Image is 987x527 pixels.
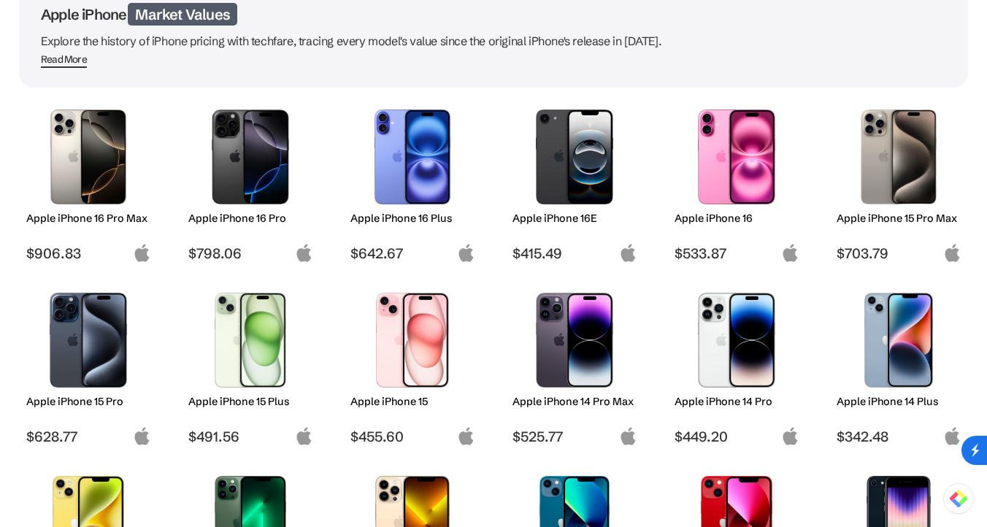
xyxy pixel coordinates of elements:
[837,245,961,262] span: $703.79
[675,212,799,225] h2: Apple iPhone 16
[188,428,313,445] span: $491.56
[26,212,151,225] h2: Apple iPhone 16 Pro Max
[26,428,151,445] span: $628.77
[619,427,637,445] img: apple-logo
[133,427,151,445] img: apple-logo
[41,53,87,66] div: Read More
[523,109,626,204] img: iPhone 16E
[295,427,313,445] img: apple-logo
[943,244,961,262] img: apple-logo
[619,244,637,262] img: apple-logo
[685,293,788,388] img: iPhone 14 Pro
[675,395,799,408] h2: Apple iPhone 14 Pro
[199,109,302,204] img: iPhone 16 Pro
[188,245,313,262] span: $798.06
[188,212,313,225] h2: Apple iPhone 16 Pro
[295,244,313,262] img: apple-logo
[361,109,464,204] img: iPhone 16 Plus
[26,395,151,408] h2: Apple iPhone 15 Pro
[128,3,237,26] span: Market Values
[675,428,799,445] span: $449.20
[505,102,644,262] a: iPhone 16E Apple iPhone 16E $415.49 apple-logo
[829,102,968,262] a: iPhone 15 Pro Max Apple iPhone 15 Pro Max $703.79 apple-logo
[837,212,961,225] h2: Apple iPhone 15 Pro Max
[523,293,626,388] img: iPhone 14 Pro Max
[181,285,320,445] a: iPhone 15 Plus Apple iPhone 15 Plus $491.56 apple-logo
[350,212,475,225] h2: Apple iPhone 16 Plus
[41,31,946,51] p: Explore the history of iPhone pricing with techfare, tracing every model's value since the origin...
[943,427,961,445] img: apple-logo
[848,293,950,388] img: iPhone 14 Plus
[837,428,961,445] span: $342.48
[41,5,946,23] h1: Apple iPhone
[350,395,475,408] h2: Apple iPhone 15
[837,395,961,408] h2: Apple iPhone 14 Plus
[685,109,788,204] img: iPhone 16
[848,109,950,204] img: iPhone 15 Pro Max
[829,285,968,445] a: iPhone 14 Plus Apple iPhone 14 Plus $342.48 apple-logo
[361,293,464,388] img: iPhone 15
[343,102,482,262] a: iPhone 16 Plus Apple iPhone 16 Plus $642.67 apple-logo
[19,102,158,262] a: iPhone 16 Pro Max Apple iPhone 16 Pro Max $906.83 apple-logo
[26,245,151,262] span: $906.83
[457,244,475,262] img: apple-logo
[512,212,637,225] h2: Apple iPhone 16E
[667,285,806,445] a: iPhone 14 Pro Apple iPhone 14 Pro $449.20 apple-logo
[188,395,313,408] h2: Apple iPhone 15 Plus
[343,285,482,445] a: iPhone 15 Apple iPhone 15 $455.60 apple-logo
[781,427,799,445] img: apple-logo
[199,293,302,388] img: iPhone 15 Plus
[505,285,644,445] a: iPhone 14 Pro Max Apple iPhone 14 Pro Max $525.77 apple-logo
[512,395,637,408] h2: Apple iPhone 14 Pro Max
[512,428,637,445] span: $525.77
[133,244,151,262] img: apple-logo
[37,293,140,388] img: iPhone 15 Pro
[41,53,87,68] span: Read More
[19,285,158,445] a: iPhone 15 Pro Apple iPhone 15 Pro $628.77 apple-logo
[457,427,475,445] img: apple-logo
[667,102,806,262] a: iPhone 16 Apple iPhone 16 $533.87 apple-logo
[675,245,799,262] span: $533.87
[350,428,475,445] span: $455.60
[512,245,637,262] span: $415.49
[781,244,799,262] img: apple-logo
[37,109,140,204] img: iPhone 16 Pro Max
[181,102,320,262] a: iPhone 16 Pro Apple iPhone 16 Pro $798.06 apple-logo
[350,245,475,262] span: $642.67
